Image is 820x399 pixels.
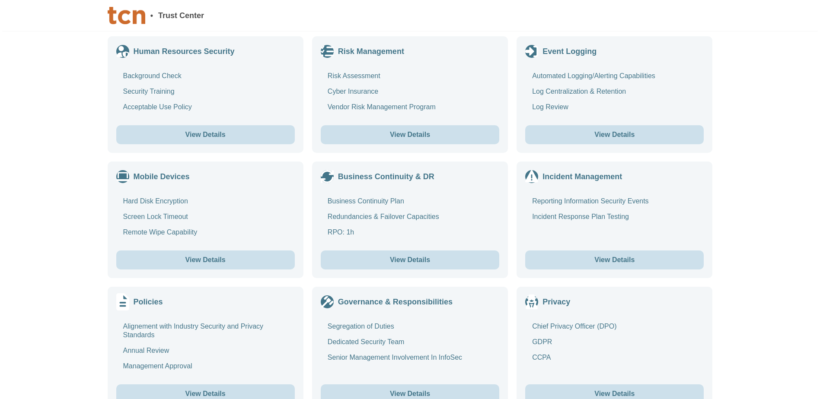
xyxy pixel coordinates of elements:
div: Alignement with Industry Security and Privacy Standards [123,322,295,339]
div: Hard Disk Encryption [123,197,188,206]
div: Incident Response Plan Testing [532,212,629,221]
div: Log Centralization & Retention [532,87,626,96]
div: Incident Management [542,172,622,181]
div: Risk Management [338,47,404,56]
div: Automated Logging/Alerting Capabilities [532,72,655,80]
div: Business Continuity & DR [338,172,434,181]
div: Mobile Devices [134,172,190,181]
button: View Details [116,125,295,144]
button: View Details [116,250,295,269]
button: View Details [525,250,704,269]
div: Security Training [123,87,175,96]
img: Company Banner [108,7,145,24]
div: Vendor Risk Management Program [328,103,436,111]
div: GDPR [532,338,552,346]
div: Remote Wipe Capability [123,228,198,237]
span: • [150,12,153,19]
div: Event Logging [542,47,597,56]
div: Management Approval [123,362,192,370]
div: Acceptable Use Policy [123,103,192,111]
div: Policies [134,298,163,306]
span: Trust Center [158,12,204,19]
div: Reporting Information Security Events [532,197,648,206]
div: Business Continuity Plan [328,197,404,206]
button: View Details [525,125,704,144]
div: Governance & Responsibilities [338,298,453,306]
div: Screen Lock Timeout [123,212,188,221]
div: RPO: 1h [328,228,354,237]
div: Log Review [532,103,568,111]
div: Redundancies & Failover Capacities [328,212,439,221]
div: Privacy [542,298,570,306]
button: View Details [321,125,499,144]
div: Human Resources Security [134,47,235,56]
div: CCPA [532,353,551,362]
div: Cyber Insurance [328,87,378,96]
div: Dedicated Security Team [328,338,405,346]
div: Senior Management Involvement In InfoSec [328,353,462,362]
div: Chief Privacy Officer (DPO) [532,322,616,331]
div: Segregation of Duties [328,322,394,331]
div: Risk Assessment [328,72,380,80]
div: Annual Review [123,346,169,355]
div: Background Check [123,72,182,80]
button: View Details [321,250,499,269]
